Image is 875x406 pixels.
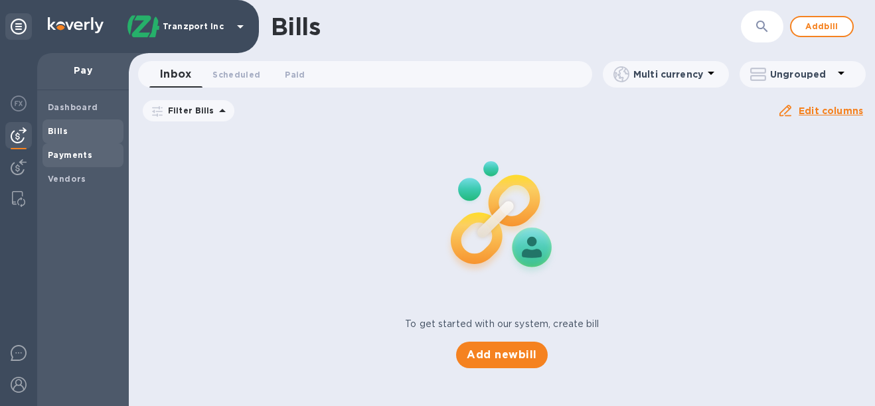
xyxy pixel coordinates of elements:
[163,105,214,116] p: Filter Bills
[790,16,854,37] button: Addbill
[48,102,98,112] b: Dashboard
[285,68,305,82] span: Paid
[48,126,68,136] b: Bills
[163,22,229,31] p: Tranzport Inc
[11,96,27,111] img: Foreign exchange
[48,174,86,184] b: Vendors
[770,68,833,81] p: Ungrouped
[212,68,260,82] span: Scheduled
[48,150,92,160] b: Payments
[160,65,191,84] span: Inbox
[467,347,536,363] span: Add new bill
[802,19,842,34] span: Add bill
[456,342,547,368] button: Add newbill
[5,13,32,40] div: Unpin categories
[271,13,320,40] h1: Bills
[405,317,599,331] p: To get started with our system, create bill
[799,105,863,116] u: Edit columns
[48,17,104,33] img: Logo
[48,64,118,77] p: Pay
[633,68,703,81] p: Multi currency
